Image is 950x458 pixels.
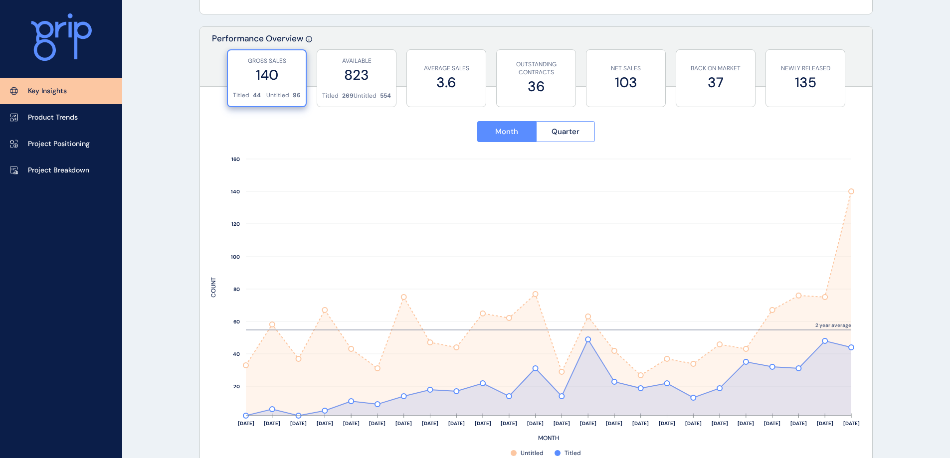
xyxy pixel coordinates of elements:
[448,420,465,427] text: [DATE]
[266,91,289,100] p: Untitled
[380,92,391,100] p: 554
[342,92,354,100] p: 269
[606,420,622,427] text: [DATE]
[681,64,750,73] p: BACK ON MARKET
[369,420,385,427] text: [DATE]
[28,86,67,96] p: Key Insights
[538,434,559,442] text: MONTH
[231,188,240,195] text: 140
[231,156,240,162] text: 160
[28,165,89,175] p: Project Breakdown
[495,127,518,137] span: Month
[536,121,595,142] button: Quarter
[253,91,261,100] p: 44
[264,420,280,427] text: [DATE]
[771,73,840,92] label: 135
[233,65,301,85] label: 140
[475,420,491,427] text: [DATE]
[843,420,860,427] text: [DATE]
[527,420,544,427] text: [DATE]
[790,420,807,427] text: [DATE]
[233,91,249,100] p: Titled
[412,64,481,73] p: AVERAGE SALES
[681,73,750,92] label: 37
[293,91,301,100] p: 96
[502,77,570,96] label: 36
[659,420,675,427] text: [DATE]
[28,139,90,149] p: Project Positioning
[322,57,391,65] p: AVAILABLE
[354,92,377,100] p: Untitled
[28,113,78,123] p: Product Trends
[212,33,303,86] p: Performance Overview
[322,65,391,85] label: 823
[233,286,240,293] text: 80
[591,73,660,92] label: 103
[502,60,570,77] p: OUTSTANDING CONTRACTS
[764,420,780,427] text: [DATE]
[817,420,833,427] text: [DATE]
[231,254,240,260] text: 100
[632,420,649,427] text: [DATE]
[395,420,412,427] text: [DATE]
[591,64,660,73] p: NET SALES
[771,64,840,73] p: NEWLY RELEASED
[422,420,438,427] text: [DATE]
[580,420,596,427] text: [DATE]
[209,277,217,298] text: COUNT
[343,420,360,427] text: [DATE]
[815,322,851,328] text: 2 year average
[233,351,240,357] text: 40
[477,121,536,142] button: Month
[231,221,240,227] text: 120
[554,420,570,427] text: [DATE]
[233,57,301,65] p: GROSS SALES
[317,420,333,427] text: [DATE]
[322,92,339,100] p: Titled
[552,127,579,137] span: Quarter
[233,318,240,325] text: 60
[685,420,702,427] text: [DATE]
[233,383,240,390] text: 20
[501,420,517,427] text: [DATE]
[412,73,481,92] label: 3.6
[712,420,728,427] text: [DATE]
[738,420,754,427] text: [DATE]
[238,420,254,427] text: [DATE]
[290,420,307,427] text: [DATE]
